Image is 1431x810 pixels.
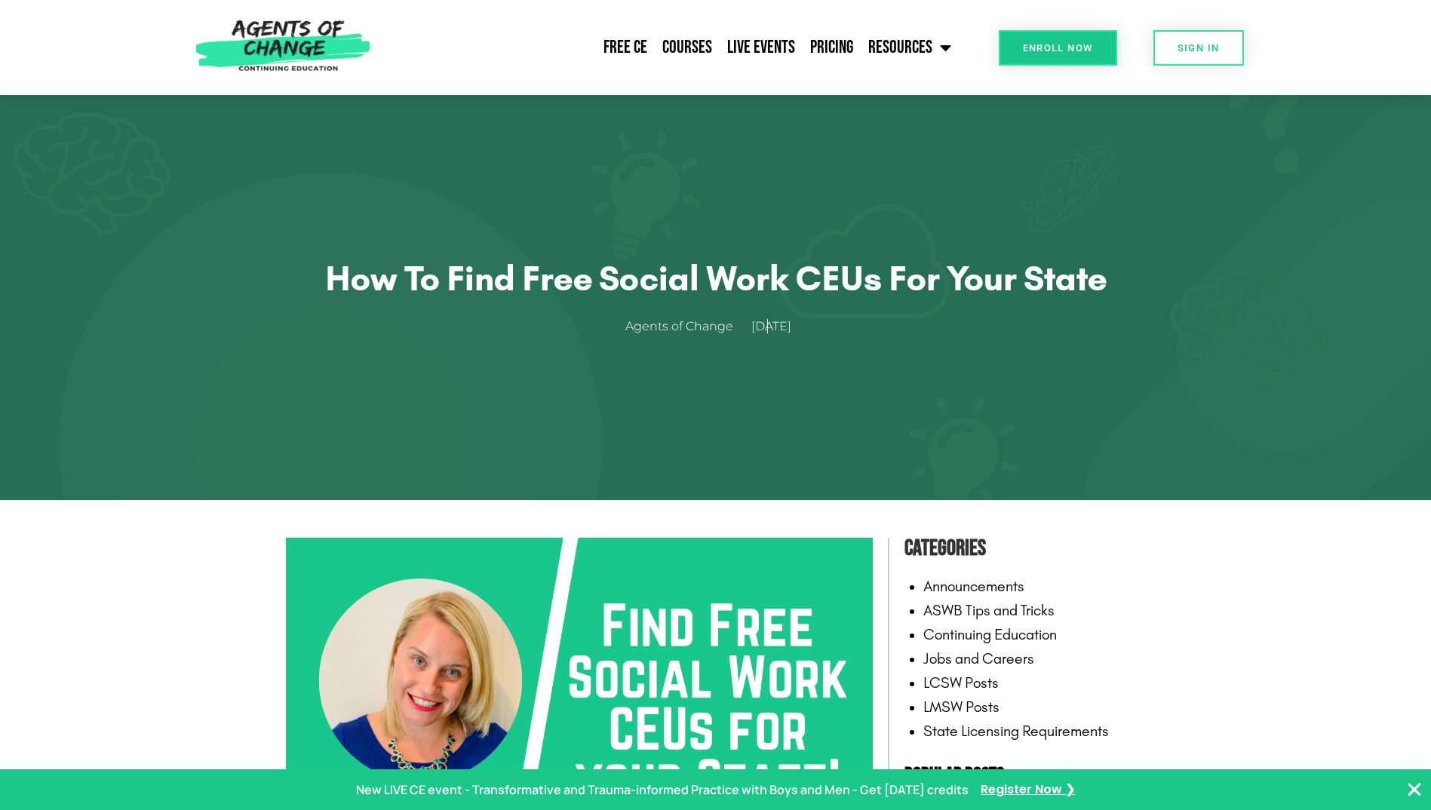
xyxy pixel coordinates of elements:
[596,29,655,66] a: Free CE
[923,625,1057,643] a: Continuing Education
[1405,781,1423,799] button: Close Banner
[981,779,1075,801] a: Register Now ❯
[625,316,733,338] span: Agents of Change
[923,722,1109,740] a: State Licensing Requirements
[720,29,803,66] a: Live Events
[803,29,861,66] a: Pricing
[378,29,959,66] nav: Menu
[625,316,748,338] a: Agents of Change
[923,577,1024,595] a: Announcements
[923,673,999,692] a: LCSW Posts
[923,649,1034,667] a: Jobs and Careers
[356,779,969,801] p: New LIVE CE event - Transformative and Trauma-informed Practice with Boys and Men - Get [DATE] cr...
[324,257,1108,299] h1: How to Find Free Social Work CEUs for Your State
[751,316,806,338] a: [DATE]
[904,530,1146,566] h4: Categories
[1153,30,1244,66] a: SIGN IN
[751,319,791,333] time: [DATE]
[861,29,959,66] a: Resources
[655,29,720,66] a: Courses
[1023,43,1093,53] span: Enroll Now
[923,601,1055,619] a: ASWB Tips and Tricks
[904,766,1146,787] h2: Popular Posts
[923,698,1000,716] a: LMSW Posts
[1178,43,1220,53] span: SIGN IN
[999,30,1117,66] a: Enroll Now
